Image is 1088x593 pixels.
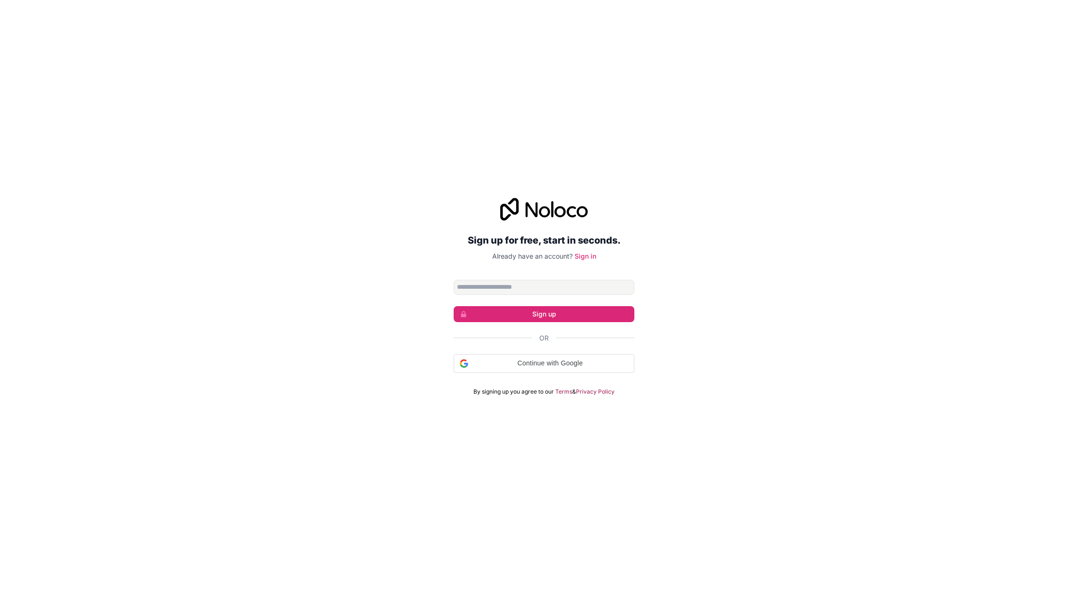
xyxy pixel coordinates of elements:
[572,388,576,395] span: &
[473,388,554,395] span: By signing up you agree to our
[454,306,634,322] button: Sign up
[472,358,628,368] span: Continue with Google
[454,354,634,373] div: Continue with Google
[539,333,549,343] span: Or
[454,232,634,249] h2: Sign up for free, start in seconds.
[576,388,615,395] a: Privacy Policy
[454,280,634,295] input: Email address
[555,388,572,395] a: Terms
[575,252,596,260] a: Sign in
[492,252,573,260] span: Already have an account?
